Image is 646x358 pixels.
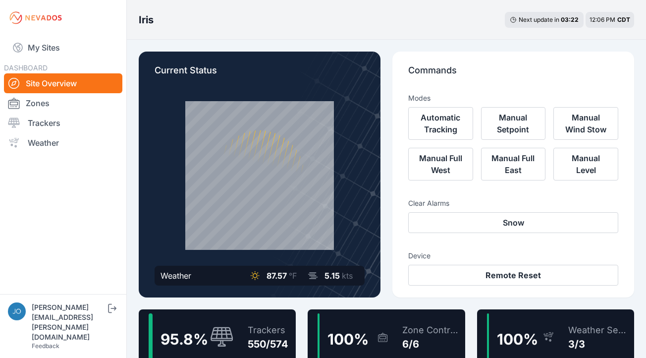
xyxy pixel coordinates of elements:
button: Automatic Tracking [408,107,473,140]
div: 550/574 [248,337,288,351]
span: CDT [617,16,630,23]
div: Weather [161,270,191,282]
span: kts [342,271,353,281]
button: Manual Wind Stow [553,107,618,140]
button: Manual Setpoint [481,107,546,140]
button: Manual Full West [408,148,473,180]
p: Commands [408,63,618,85]
a: Weather [4,133,122,153]
span: 100 % [497,330,538,348]
button: Manual Level [553,148,618,180]
span: 87.57 [267,271,287,281]
div: Trackers [248,323,288,337]
h3: Device [408,251,618,261]
div: 03 : 22 [561,16,579,24]
a: Trackers [4,113,122,133]
span: 95.8 % [161,330,208,348]
div: Weather Sensors [568,323,630,337]
h3: Clear Alarms [408,198,618,208]
span: 5.15 [324,271,340,281]
button: Manual Full East [481,148,546,180]
h3: Iris [139,13,154,27]
a: Zones [4,93,122,113]
span: 100 % [327,330,369,348]
span: DASHBOARD [4,63,48,72]
span: 12:06 PM [590,16,615,23]
a: My Sites [4,36,122,60]
button: Snow [408,212,618,233]
div: 3/3 [568,337,630,351]
div: Zone Controllers [402,323,461,337]
nav: Breadcrumb [139,7,154,33]
h3: Modes [408,93,431,103]
a: Feedback [32,342,59,350]
img: joe.mikula@nevados.solar [8,302,26,320]
div: [PERSON_NAME][EMAIL_ADDRESS][PERSON_NAME][DOMAIN_NAME] [32,302,106,342]
a: Site Overview [4,73,122,93]
div: 6/6 [402,337,461,351]
img: Nevados [8,10,63,26]
button: Remote Reset [408,265,618,286]
p: Current Status [155,63,365,85]
span: °F [289,271,297,281]
span: Next update in [519,16,559,23]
